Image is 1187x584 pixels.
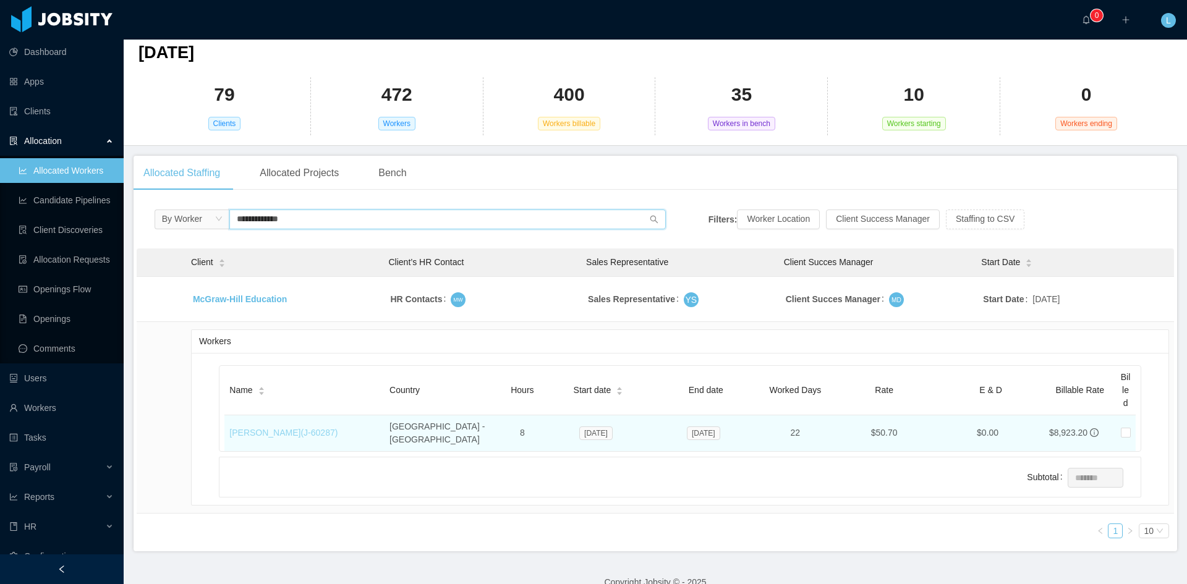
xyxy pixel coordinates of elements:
span: Worked Days [769,385,821,395]
h2: 400 [554,82,585,108]
span: Workers in bench [708,117,775,130]
a: [PERSON_NAME](J-60287) [229,428,338,438]
li: 1 [1108,523,1123,538]
span: MD [891,294,901,305]
span: Workers starting [882,117,946,130]
strong: Start Date [983,294,1024,304]
li: Previous Page [1093,523,1108,538]
div: Sort [616,385,623,394]
div: $8,923.20 [1049,426,1087,439]
button: Worker Location [737,209,820,229]
i: icon: line-chart [9,493,18,501]
span: [DATE] [687,426,720,440]
a: icon: appstoreApps [9,69,114,94]
i: icon: bell [1082,15,1091,24]
div: Bench [368,156,416,190]
div: Workers [199,330,1161,353]
button: Client Success Manager [826,209,940,229]
div: Sort [1025,257,1032,266]
span: Configuration [24,551,75,561]
i: icon: solution [9,137,18,145]
td: 22 [760,415,831,451]
a: 1 [1108,524,1122,538]
td: $50.70 [831,415,937,451]
a: icon: line-chartAllocated Workers [19,158,114,183]
i: icon: down [1156,527,1164,536]
span: Billable Rate [1055,385,1104,395]
h2: 79 [214,82,234,108]
i: icon: left [1097,527,1104,535]
span: Start date [574,384,611,397]
h2: 35 [731,82,752,108]
span: E & D [979,385,1002,395]
span: Hours [511,385,534,395]
i: icon: plus [1121,15,1130,24]
span: Workers [378,117,415,130]
i: icon: caret-down [1026,262,1032,266]
div: 10 [1144,524,1154,538]
a: McGraw-Hill Education [193,294,287,304]
strong: Filters: [708,214,738,224]
strong: HR Contacts [391,294,443,304]
span: Billed [1121,372,1131,408]
a: icon: robotUsers [9,366,114,391]
span: HR [24,522,36,531]
a: icon: pie-chartDashboard [9,40,114,64]
span: [DATE] [579,426,613,440]
a: icon: messageComments [19,336,114,361]
span: MW [454,295,463,304]
a: icon: profileTasks [9,425,114,450]
a: icon: userWorkers [9,396,114,420]
span: Client’s HR Contact [389,257,464,267]
span: Client Succes Manager [784,257,874,267]
td: 8 [500,415,545,451]
sup: 0 [1091,9,1103,22]
a: icon: file-textOpenings [19,307,114,331]
i: icon: setting [9,552,18,561]
span: Reports [24,492,54,502]
h2: 10 [904,82,924,108]
span: Clients [208,117,241,130]
i: icon: down [215,215,223,224]
i: icon: caret-up [218,258,225,261]
span: Allocation [24,136,62,146]
label: Subtotal [1027,472,1067,482]
a: icon: file-searchClient Discoveries [19,218,114,242]
i: icon: search [650,215,658,224]
div: By Worker [162,209,202,228]
div: Sort [258,385,265,394]
div: Allocated Staffing [134,156,230,190]
a: icon: file-doneAllocation Requests [19,247,114,272]
span: [DATE] [138,43,194,62]
a: icon: auditClients [9,99,114,124]
h2: 0 [1081,82,1092,108]
i: icon: caret-down [218,262,225,266]
strong: Sales Representative [588,294,675,304]
a: icon: line-chartCandidate Pipelines [19,188,114,213]
button: Staffing to CSV [946,209,1024,229]
i: icon: caret-up [1026,258,1032,261]
div: Allocated Projects [250,156,349,190]
span: End date [689,385,723,395]
td: [GEOGRAPHIC_DATA] - [GEOGRAPHIC_DATA] [385,415,500,451]
span: Client [191,256,213,269]
li: Next Page [1123,523,1138,538]
span: Country [389,385,420,395]
span: info-circle [1090,428,1099,437]
span: Payroll [24,462,51,472]
span: Workers billable [538,117,600,130]
span: Sales Representative [586,257,668,267]
i: icon: caret-down [258,390,265,394]
span: L [1166,13,1171,28]
i: icon: book [9,522,18,531]
strong: Client Succes Manager [786,294,880,304]
i: icon: file-protect [9,463,18,472]
span: Rate [875,385,893,395]
i: icon: caret-down [616,390,623,394]
span: [DATE] [1032,293,1060,306]
span: YS [686,292,697,307]
input: Subtotal [1068,468,1123,487]
div: Sort [218,257,226,266]
h2: 472 [381,82,412,108]
i: icon: caret-up [616,386,623,389]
